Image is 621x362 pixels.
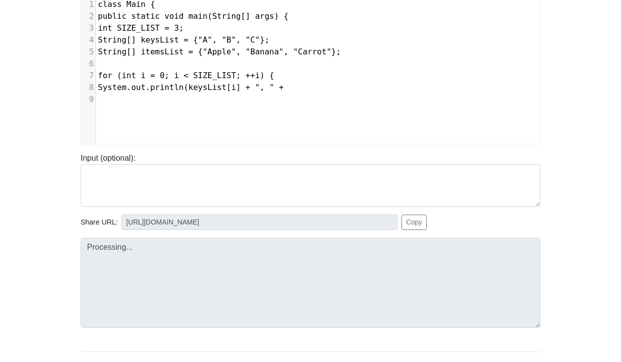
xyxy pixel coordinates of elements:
[81,82,95,93] div: 8
[81,70,95,82] div: 7
[122,215,398,230] input: No share available yet
[81,22,95,34] div: 3
[98,83,284,92] span: System.out.println(keysList[i] + ", " +
[98,71,274,80] span: for (int i = 0; i < SIZE_LIST; ++i) {
[81,10,95,22] div: 2
[98,23,183,33] span: int SIZE_LIST = 3;
[81,217,118,228] span: Share URL:
[81,34,95,46] div: 4
[98,35,269,45] span: String[] keysList = {"A", "B", "C"};
[401,215,427,230] button: Copy
[98,11,288,21] span: public static void main(String[] args) {
[98,47,341,56] span: String[] itemsList = {"Apple", "Banana", "Carrot"};
[81,58,95,70] div: 6
[73,152,548,207] div: Input (optional):
[81,93,95,105] div: 9
[81,46,95,58] div: 5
